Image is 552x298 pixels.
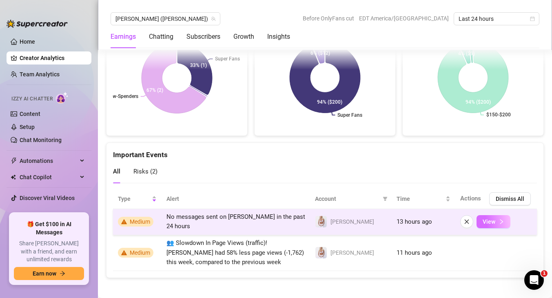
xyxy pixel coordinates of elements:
span: Earn now [33,270,56,277]
span: Actions [460,195,481,202]
span: Last 24 hours [459,13,534,25]
span: View [483,218,495,225]
th: Alert [162,189,310,209]
text: Super Fans [215,56,240,62]
img: ashley [315,216,327,227]
span: ashley (ashleybelle) [115,13,215,25]
div: Chatting [149,32,173,42]
img: logo-BBDzfeDw.svg [7,20,68,28]
span: Risks ( 2 ) [133,168,157,175]
span: Dismiss All [496,196,524,202]
span: [PERSON_NAME] [330,218,374,225]
span: arrow-right [60,271,65,276]
span: warning [121,219,127,225]
a: Content [20,111,40,117]
span: 🎁 Get $100 in AI Messages [14,220,84,236]
span: Chat Copilot [20,171,78,184]
span: Type [118,194,150,203]
span: Account [315,194,379,203]
span: warning [121,250,127,256]
img: AI Chatter [56,92,69,104]
span: All [113,168,120,175]
a: Setup [20,124,35,130]
span: Automations [20,154,78,167]
div: Growth [233,32,254,42]
div: Subscribers [186,32,220,42]
span: Before OnlyFans cut [303,12,354,24]
span: EDT America/[GEOGRAPHIC_DATA] [359,12,449,24]
img: Chat Copilot [11,174,16,180]
text: $150-$200 [486,112,511,118]
div: Important Events [113,143,537,160]
button: View [477,215,510,228]
span: thunderbolt [11,158,17,164]
img: ashley [315,247,327,258]
button: Dismiss All [489,192,531,205]
iframe: Intercom live chat [524,270,544,290]
span: calendar [530,16,535,21]
span: 11 hours ago [397,249,432,256]
th: Time [392,189,455,209]
span: close [464,219,470,225]
a: Home [20,38,35,45]
span: [PERSON_NAME] [330,249,374,256]
span: Izzy AI Chatter [11,95,53,103]
text: Low-Spenders [107,93,138,99]
span: team [211,16,216,21]
a: Creator Analytics [20,51,85,64]
span: Medium [130,249,150,256]
span: right [499,219,504,225]
a: Chat Monitoring [20,137,62,143]
span: 👥 Slowdown In Page Views (traffic)! [PERSON_NAME] had 58% less page views (-1,762) this week, com... [166,239,304,266]
span: Time [397,194,444,203]
div: Earnings [111,32,136,42]
a: Team Analytics [20,71,60,78]
span: filter [381,193,389,205]
span: filter [383,196,388,201]
span: Medium [130,218,150,225]
button: go back [5,3,21,19]
div: Insights [267,32,290,42]
span: No messages sent on [PERSON_NAME] in the past 24 hours [166,213,305,230]
th: Type [113,189,162,209]
button: Earn nowarrow-right [14,267,84,280]
span: 13 hours ago [397,218,432,225]
span: Share [PERSON_NAME] with a friend, and earn unlimited rewards [14,240,84,264]
text: Super Fans [337,112,362,118]
div: Close [143,4,158,18]
a: Discover Viral Videos [20,195,75,201]
span: 1 [541,270,548,277]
